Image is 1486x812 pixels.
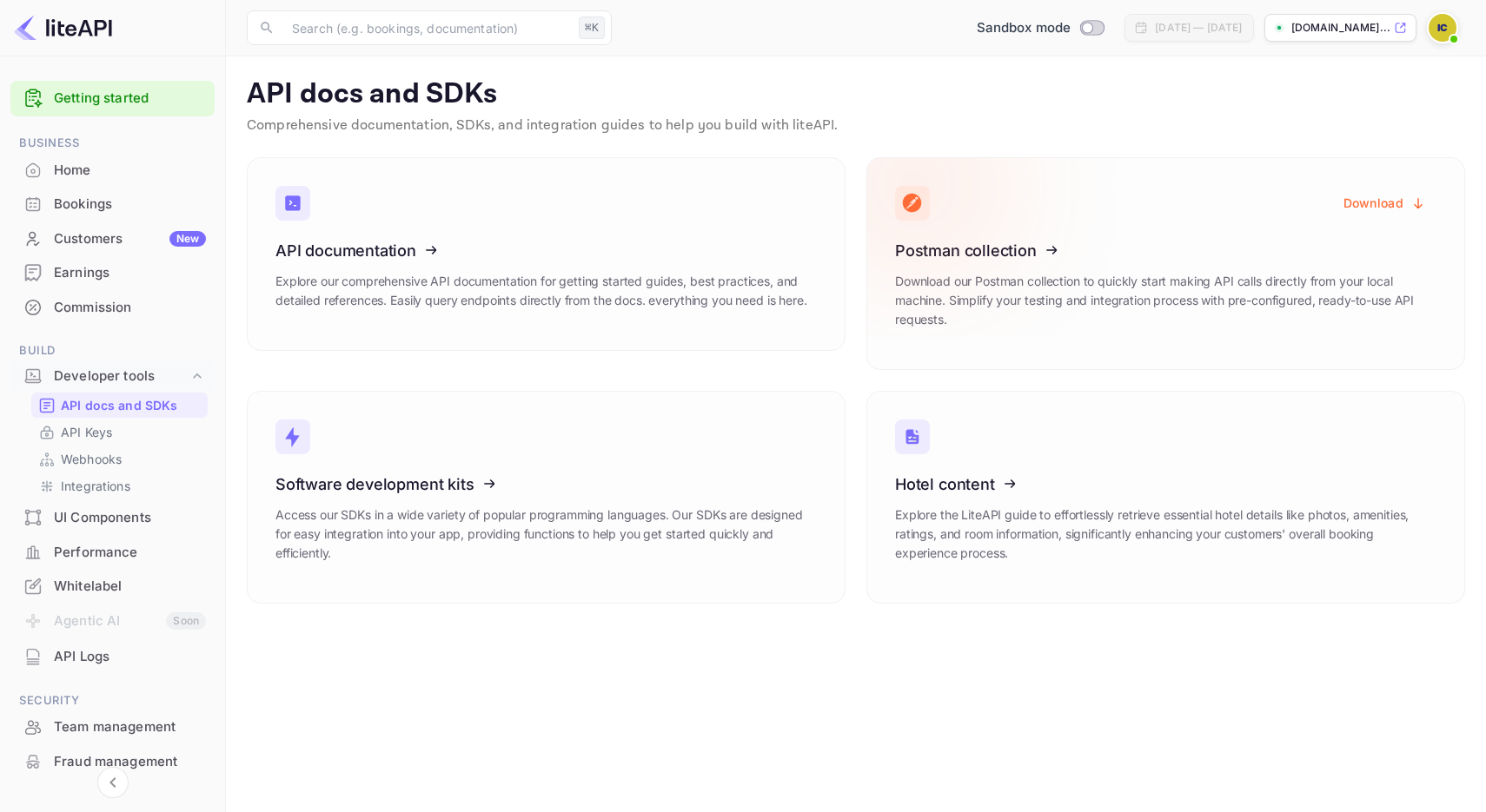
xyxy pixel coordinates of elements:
[10,222,215,254] a: CustomersNew
[1429,14,1456,42] img: Internal Crew
[54,229,206,249] div: Customers
[61,396,178,414] p: API docs and SDKs
[10,710,215,744] div: Team management
[895,241,1436,260] h3: Postman collection
[275,241,817,260] h3: API documentation
[10,501,215,533] a: UI Components
[247,391,846,604] a: Software development kitsAccess our SDKs in a wide variety of popular programming languages. Our ...
[10,222,215,256] div: CustomersNew
[54,577,206,597] div: Whitelabel
[977,18,1071,38] span: Sandbox mode
[31,419,208,445] div: API Keys
[10,256,215,290] div: Earnings
[10,745,215,777] a: Fraud management
[54,298,206,318] div: Commission
[10,691,215,710] span: Security
[10,256,215,288] a: Earnings
[10,536,215,570] div: Performance
[38,396,201,414] a: API docs and SDKs
[895,505,1436,563] p: Explore the LiteAPI guide to effortlessly retrieve essential hotel details like photos, amenities...
[10,154,215,188] div: Home
[579,17,605,39] div: ⌘K
[10,361,215,392] div: Developer tools
[10,188,215,221] div: Bookings
[61,477,130,495] p: Integrations
[10,291,215,325] div: Commission
[14,14,112,42] img: LiteAPI logo
[54,717,206,737] div: Team management
[247,157,846,351] a: API documentationExplore our comprehensive API documentation for getting started guides, best pra...
[10,291,215,323] a: Commission
[10,570,215,604] div: Whitelabel
[10,536,215,568] a: Performance
[275,475,817,493] h3: Software development kits
[275,272,817,310] p: Explore our comprehensive API documentation for getting started guides, best practices, and detai...
[61,423,112,441] p: API Keys
[895,272,1436,329] p: Download our Postman collection to quickly start making API calls directly from your local machin...
[1155,20,1242,36] div: [DATE] — [DATE]
[10,188,215,220] a: Bookings
[54,89,206,109] a: Getting started
[31,446,208,472] div: Webhooks
[10,154,215,186] a: Home
[54,543,206,563] div: Performance
[247,77,1465,112] p: API docs and SDKs
[31,393,208,418] div: API docs and SDKs
[275,505,817,563] p: Access our SDKs in a wide variety of popular programming languages. Our SDKs are designed for eas...
[10,640,215,674] div: API Logs
[895,475,1436,493] h3: Hotel content
[10,134,215,153] span: Business
[54,366,189,386] div: Developer tools
[61,450,122,468] p: Webhooks
[282,10,572,45] input: Search (e.g. bookings, documentation)
[38,450,201,468] a: Webhooks
[970,18,1111,38] div: Switch to Production mode
[54,647,206,667] div: API Logs
[54,752,206,772] div: Fraud management
[97,767,129,798] button: Collapse navigation
[10,501,215,535] div: UI Components
[10,81,215,116] div: Getting started
[10,570,215,602] a: Whitelabel
[10,341,215,360] span: Build
[247,116,1465,136] p: Comprehensive documentation, SDKs, and integration guides to help you build with liteAPI.
[31,473,208,498] div: Integrations
[10,640,215,672] a: API Logs
[1291,20,1390,36] p: [DOMAIN_NAME]...
[10,745,215,779] div: Fraud management
[1333,186,1436,220] button: Download
[54,263,206,283] div: Earnings
[54,161,206,181] div: Home
[38,477,201,495] a: Integrations
[54,508,206,528] div: UI Components
[169,231,206,247] div: New
[10,710,215,743] a: Team management
[866,391,1465,604] a: Hotel contentExplore the LiteAPI guide to effortlessly retrieve essential hotel details like phot...
[54,195,206,215] div: Bookings
[38,423,201,441] a: API Keys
